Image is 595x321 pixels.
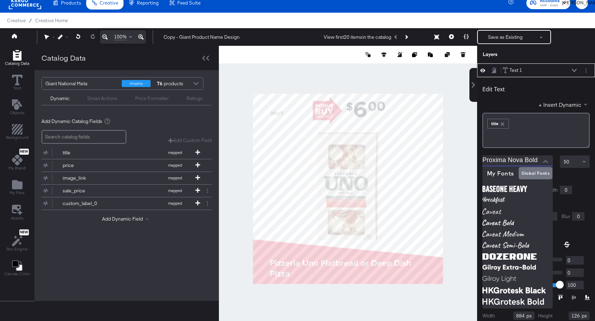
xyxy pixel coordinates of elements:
[168,137,212,144] button: Add Custom Field
[5,178,29,198] button: Add Files
[19,149,29,154] span: New
[483,51,555,58] div: Layers
[13,85,21,91] span: Text
[428,52,433,57] svg: Paste image
[35,18,68,23] a: Creative Home
[42,185,203,197] button: sale_pricemapped
[502,67,523,74] button: Text 1
[488,119,508,128] div: title
[50,95,70,102] div: Dynamic
[8,73,27,93] button: Text
[10,190,25,196] span: My Files
[42,159,203,172] button: pricemapped
[539,101,590,108] button: + Insert Dynamic
[540,156,551,167] button: Close
[2,228,32,254] button: NewRec Engine
[42,53,86,63] div: Catalog Data
[428,51,435,58] button: Paste image
[1,48,33,68] button: Add Rectangle
[102,216,151,222] button: Add Dynamic Field
[42,197,203,210] button: custom_label_0mapped
[63,149,114,156] div: title
[5,61,29,66] span: Catalog Data
[10,110,25,116] span: Objects
[564,159,569,165] span: 50
[482,307,553,319] img: HKGrotesk Bold-Italic
[42,197,212,210] div: custom_label_0mapped
[11,215,24,221] span: Assets
[4,271,30,277] span: Canvas Color
[122,80,151,87] div: shopping
[478,31,533,43] button: Save as Existing
[6,246,28,252] span: Rec Engine
[63,200,114,207] div: custom_label_0
[42,172,203,184] button: image_linkmapped
[484,167,517,179] button: My Fonts
[562,213,570,220] label: Blur
[87,95,118,102] div: Smart Actions
[482,313,495,319] label: Width
[114,33,127,40] span: 100%
[42,118,102,125] span: Add Dynamic Catalog Fields
[540,3,560,8] span: AMP - Giant
[482,251,553,262] img: DozerOne
[482,228,553,240] img: Caveat Medium
[582,67,590,74] button: Layer Options
[482,296,553,307] img: HKGrotesk Bold
[42,147,203,159] button: titlemapped
[401,31,411,43] button: Next Product
[63,162,114,169] div: price
[482,206,553,217] img: Caveat
[7,18,26,23] span: Creative
[482,273,553,285] img: Gilroy Light
[412,51,419,58] button: Copy image
[482,285,553,296] img: HKGrotesk Black
[482,195,553,206] img: Breakfast
[509,67,522,74] div: Text 1
[6,135,29,140] span: Background
[42,185,212,197] div: sale_pricemapped
[186,95,203,102] div: Ratings
[42,130,126,144] input: Search catalog fields
[4,147,30,173] button: NewMy Brand
[487,168,514,178] span: My Fonts
[42,159,212,172] div: pricemapped
[63,187,114,194] div: sale_price
[42,172,212,184] div: image_linkmapped
[19,230,29,235] span: New
[156,78,164,89] strong: 76
[482,262,553,273] img: Gilroy Extra-Bold
[6,98,29,118] button: Add Text
[156,78,177,89] div: products
[8,165,26,171] span: My Brand
[482,86,505,93] div: Edit Text
[482,217,553,228] img: Caveat Bold
[156,201,194,206] span: mapped
[156,175,194,180] span: mapped
[156,163,194,168] span: mapped
[7,203,28,223] button: Assets
[538,313,552,319] label: Height
[156,150,194,155] span: mapped
[412,52,417,57] svg: Copy image
[324,34,391,41] div: View first 20 items in the catalog
[2,123,33,143] button: Add Rectangle
[135,95,169,102] div: Price Formatter
[63,175,114,181] div: image_link
[482,183,553,195] img: BaseOne Heavy
[482,240,553,251] img: Caveat Semi-Bold
[45,78,116,89] div: Giant National Meta
[26,18,35,23] span: /
[42,147,212,159] div: titlemapped
[156,188,194,193] span: mapped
